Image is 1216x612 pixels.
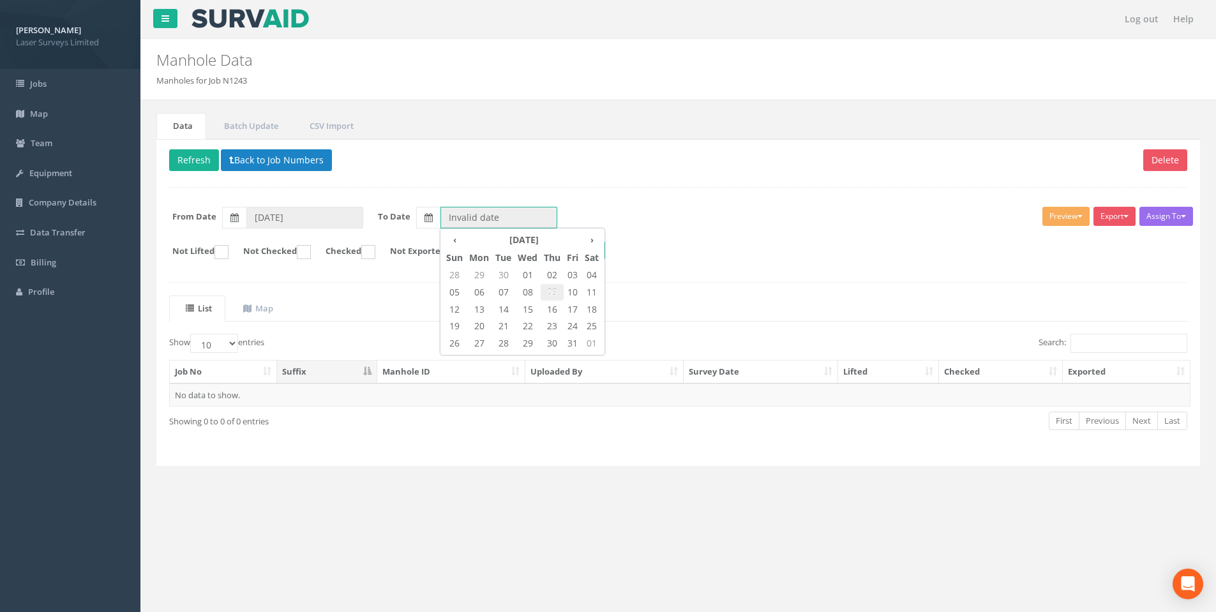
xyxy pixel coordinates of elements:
span: 25 [582,318,602,334]
span: 09 [541,284,564,301]
span: Billing [31,257,56,268]
span: Laser Surveys Limited [16,36,124,49]
span: 10 [564,284,582,301]
th: Lifted: activate to sort column ascending [838,361,940,384]
span: 15 [514,301,541,318]
th: Manhole ID: activate to sort column ascending [377,361,526,384]
th: Thu [541,249,564,267]
span: 01 [514,267,541,283]
span: 17 [564,301,582,318]
strong: [PERSON_NAME] [16,24,81,36]
span: 03 [564,267,582,283]
th: Job No: activate to sort column ascending [170,361,277,384]
span: 20 [466,318,492,334]
span: 31 [564,335,582,352]
a: Last [1157,412,1187,430]
span: Jobs [30,78,47,89]
button: Refresh [169,149,219,171]
th: Exported: activate to sort column ascending [1063,361,1190,384]
th: Fri [564,249,582,267]
input: From Date [246,207,363,228]
span: Equipment [29,167,72,179]
a: List [169,295,225,322]
span: 28 [492,335,514,352]
span: 01 [582,335,602,352]
label: Show entries [169,334,264,353]
label: Not Exported [377,245,460,259]
span: 29 [466,267,492,283]
th: Checked: activate to sort column ascending [939,361,1063,384]
span: 05 [443,284,466,301]
a: CSV Import [293,113,367,139]
a: Batch Update [207,113,292,139]
th: Mon [466,249,492,267]
span: 08 [514,284,541,301]
span: 07 [492,284,514,301]
input: To Date [440,207,557,228]
div: Showing 0 to 0 of 0 entries [169,410,582,428]
span: 13 [466,301,492,318]
a: Data [156,113,206,139]
span: Company Details [29,197,96,208]
a: Previous [1079,412,1126,430]
h2: Manhole Data [156,52,1023,68]
span: 14 [492,301,514,318]
th: Suffix: activate to sort column descending [277,361,377,384]
uib-tab-heading: List [186,302,212,314]
th: ‹ [443,231,466,249]
button: Export [1093,207,1136,226]
span: 21 [492,318,514,334]
th: › [582,231,602,249]
div: Open Intercom Messenger [1173,569,1203,599]
span: 06 [466,284,492,301]
td: No data to show. [170,384,1190,407]
span: Map [30,108,48,119]
label: From Date [172,211,216,223]
button: Delete [1143,149,1187,171]
th: Sat [582,249,602,267]
span: 22 [514,318,541,334]
span: 12 [443,301,466,318]
span: Profile [28,286,54,297]
span: 27 [466,335,492,352]
label: Not Lifted [160,245,229,259]
li: Manholes for Job N1243 [156,75,247,87]
th: Survey Date: activate to sort column ascending [684,361,838,384]
span: 29 [514,335,541,352]
th: Tue [492,249,514,267]
span: 28 [443,267,466,283]
th: Sun [443,249,466,267]
span: 02 [541,267,564,283]
a: Next [1125,412,1158,430]
span: Data Transfer [30,227,86,238]
th: Wed [514,249,541,267]
span: 26 [443,335,466,352]
span: 24 [564,318,582,334]
span: 30 [541,335,564,352]
label: To Date [378,211,410,223]
button: Assign To [1139,207,1193,226]
span: 30 [492,267,514,283]
label: Not Checked [230,245,311,259]
span: 11 [582,284,602,301]
span: 23 [541,318,564,334]
span: 18 [582,301,602,318]
input: Search: [1070,334,1187,353]
span: 19 [443,318,466,334]
select: Showentries [190,334,238,353]
button: Preview [1042,207,1090,226]
uib-tab-heading: Map [243,302,273,314]
span: 04 [582,267,602,283]
th: [DATE] [466,231,582,249]
a: [PERSON_NAME] Laser Surveys Limited [16,21,124,48]
label: Checked [313,245,375,259]
span: 16 [541,301,564,318]
th: Uploaded By: activate to sort column ascending [525,361,684,384]
a: First [1049,412,1079,430]
label: Search: [1039,334,1187,353]
a: Map [227,295,287,322]
span: Team [31,137,52,149]
button: Back to Job Numbers [221,149,332,171]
